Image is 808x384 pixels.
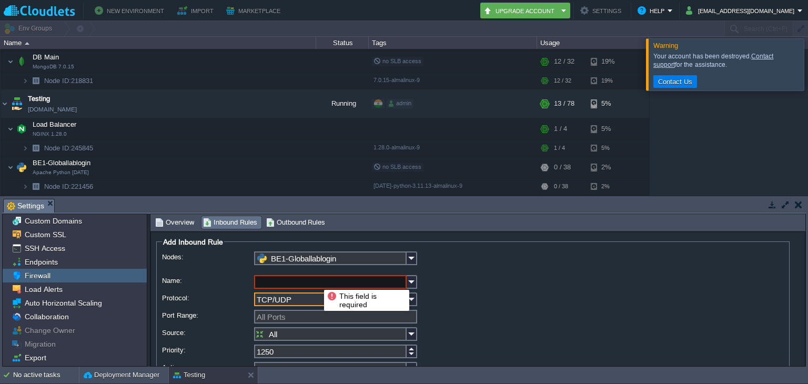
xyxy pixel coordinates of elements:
span: Node ID: [44,77,71,85]
button: Settings [580,4,624,17]
img: AMDAwAAAACH5BAEAAAAALAAAAAABAAEAAAICRAEAOw== [7,118,14,139]
img: AMDAwAAAACH5BAEAAAAALAAAAAABAAEAAAICRAEAOw== [22,178,28,195]
img: AMDAwAAAACH5BAEAAAAALAAAAAABAAEAAAICRAEAOw== [28,195,43,211]
span: Overview [155,217,194,228]
div: 19% [591,73,625,89]
button: New Environment [95,4,167,17]
img: AMDAwAAAACH5BAEAAAAALAAAAAABAAEAAAICRAEAOw== [28,140,43,156]
img: AMDAwAAAACH5BAEAAAAALAAAAAABAAEAAAICRAEAOw== [22,140,28,156]
span: Warning [653,42,678,49]
button: Testing [173,370,205,380]
span: BE1-Globallablogin [32,158,92,167]
a: Collaboration [23,312,70,321]
span: Node ID: [44,144,71,152]
span: Add Inbound Rule [163,238,223,246]
span: no SLB access [373,58,421,64]
span: 221456 [43,182,95,191]
div: Tags [369,37,537,49]
div: Your account has been destroyed. for the assistance. [653,52,801,69]
img: AMDAwAAAACH5BAEAAAAALAAAAAABAAEAAAICRAEAOw== [28,73,43,89]
label: Port Range: [162,310,253,321]
div: 5% [591,140,625,156]
img: AMDAwAAAACH5BAEAAAAALAAAAAABAAEAAAICRAEAOw== [22,73,28,89]
a: Custom Domains [23,216,84,226]
a: Change Owner [23,326,77,335]
a: SSH Access [23,244,67,253]
label: Action: [162,362,253,373]
div: 5% [591,118,625,139]
span: 245845 [43,144,95,153]
a: BE1-GloballabloginApache Python [DATE] [32,159,92,167]
button: Deployment Manager [84,370,159,380]
div: Usage [538,37,649,49]
img: AMDAwAAAACH5BAEAAAAALAAAAAABAAEAAAICRAEAOw== [14,118,29,139]
span: Apache Python [DATE] [33,169,89,176]
span: Migration [23,339,57,349]
a: Endpoints [23,257,59,267]
span: Outbound Rules [266,217,326,228]
button: Import [177,4,217,17]
a: Export [23,353,48,362]
img: AMDAwAAAACH5BAEAAAAALAAAAAABAAEAAAICRAEAOw== [14,157,29,178]
div: No active tasks [13,367,79,383]
div: Running [316,89,369,118]
label: Protocol: [162,292,253,304]
div: 1 / 4 [554,140,565,156]
div: admin [387,99,413,108]
a: Node ID:221456 [43,182,95,191]
label: Nodes: [162,251,253,262]
span: 1.28.0-almalinux-9 [373,144,420,150]
img: AMDAwAAAACH5BAEAAAAALAAAAAABAAEAAAICRAEAOw== [25,42,29,45]
div: 2% [591,157,625,178]
div: 12 / 32 [554,73,571,89]
a: DB MainMongoDB 7.0.15 [32,53,60,61]
a: Node ID:218831 [43,76,95,85]
button: Upgrade Account [483,4,558,17]
div: 2% [591,178,625,195]
span: no SLB access [373,164,421,170]
span: Node ID: [44,183,71,190]
span: Inbound Rules [203,217,257,228]
a: Load Alerts [23,285,64,294]
span: Settings [7,199,44,213]
img: Cloudlets [4,4,75,17]
label: Source: [162,327,253,338]
button: Help [638,4,668,17]
img: AMDAwAAAACH5BAEAAAAALAAAAAABAAEAAAICRAEAOw== [7,157,14,178]
div: 12 / 32 [554,51,574,72]
div: 19% [591,51,625,72]
div: 5% [591,89,625,118]
img: AMDAwAAAACH5BAEAAAAALAAAAAABAAEAAAICRAEAOw== [28,178,43,195]
span: 218831 [43,76,95,85]
span: [DATE]-python-3.11.13-almalinux-9 [373,183,462,189]
a: Auto Horizontal Scaling [23,298,104,308]
div: 0 / 38 [554,178,568,195]
span: MongoDB 7.0.15 [33,64,74,70]
span: 7.0.15-almalinux-9 [373,77,420,83]
a: Load BalancerNGINX 1.28.0 [32,120,78,128]
div: 1 / 4 [554,118,567,139]
button: [EMAIL_ADDRESS][DOMAIN_NAME] [686,4,797,17]
a: Custom SSL [23,230,68,239]
button: Marketplace [226,4,284,17]
span: Load Balancer [32,120,78,129]
img: AMDAwAAAACH5BAEAAAAALAAAAAABAAEAAAICRAEAOw== [9,89,24,118]
label: Priority: [162,345,253,356]
a: Firewall [23,271,52,280]
img: AMDAwAAAACH5BAEAAAAALAAAAAABAAEAAAICRAEAOw== [1,89,9,118]
a: Testing [28,94,50,104]
img: AMDAwAAAACH5BAEAAAAALAAAAAABAAEAAAICRAEAOw== [22,195,28,211]
div: Status [317,37,368,49]
img: AMDAwAAAACH5BAEAAAAALAAAAAABAAEAAAICRAEAOw== [7,51,14,72]
label: Name: [162,275,253,286]
a: Node ID:245845 [43,144,95,153]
